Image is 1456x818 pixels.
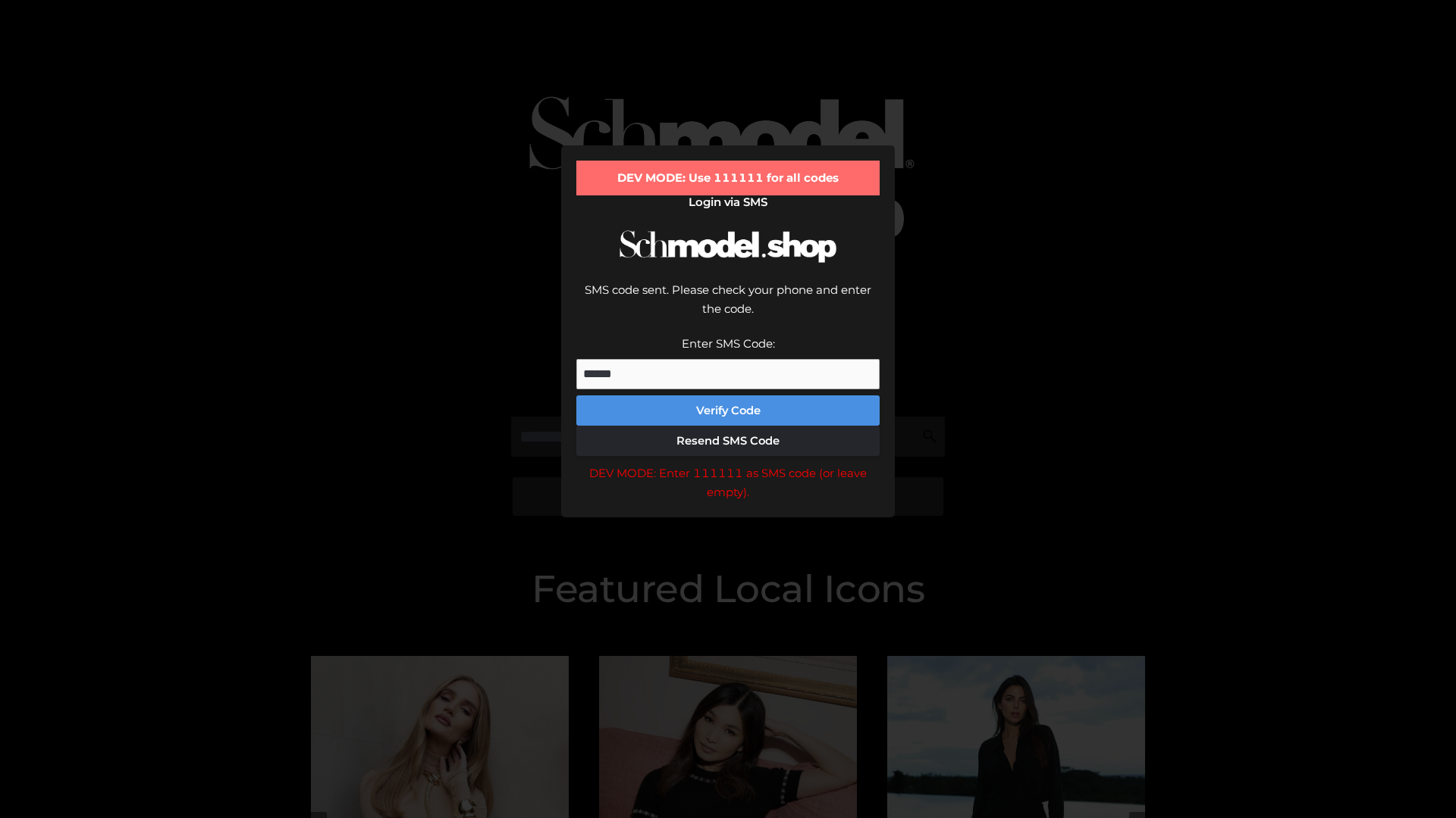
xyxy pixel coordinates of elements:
button: Resend SMS Code [576,426,880,456]
div: DEV MODE: Use 111111 for all codes [576,161,880,195]
div: DEV MODE: Enter 111111 as SMS code (or leave empty). [576,464,880,502]
img: Schmodel Logo [614,217,842,276]
button: Verify Code [576,395,880,426]
label: Enter SMS Code: [682,336,775,351]
h2: Login via SMS [576,195,880,209]
div: SMS code sent. Please check your phone and enter the code. [576,280,880,334]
